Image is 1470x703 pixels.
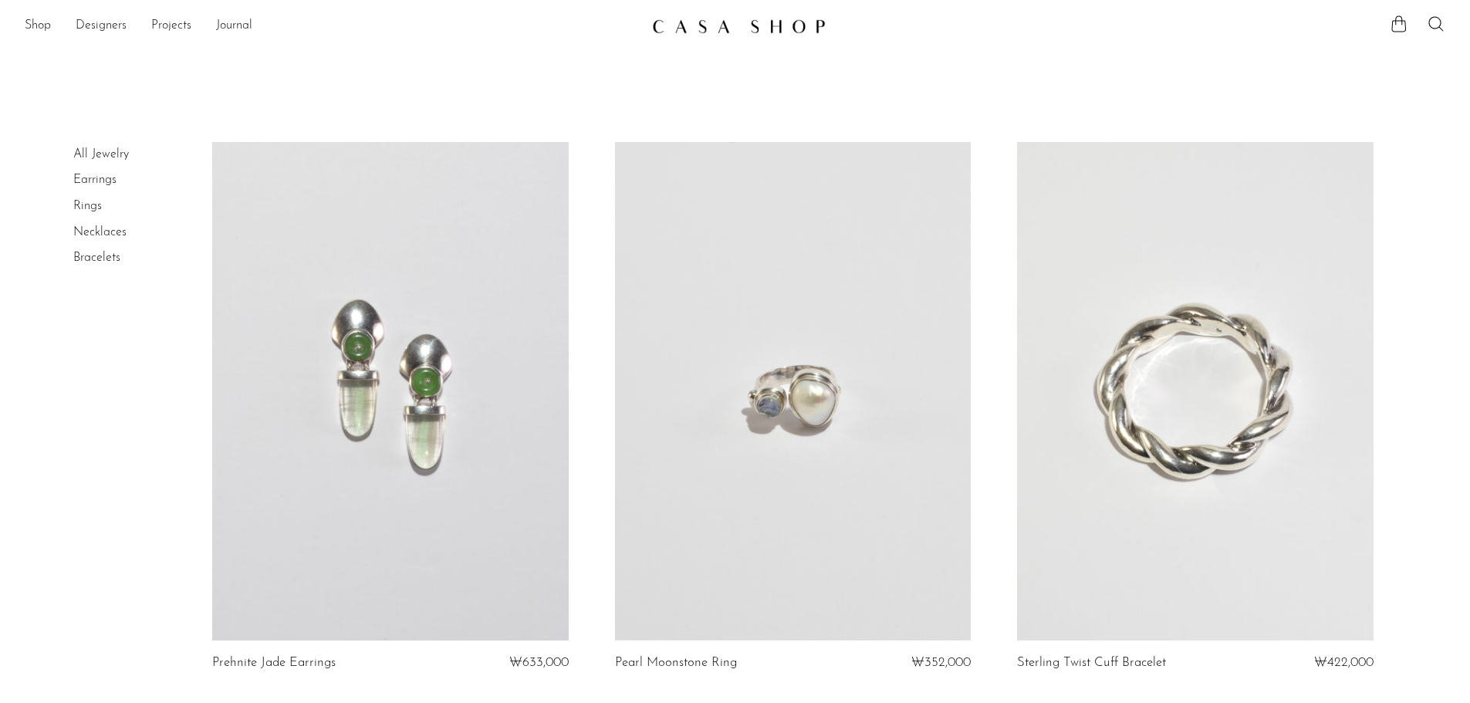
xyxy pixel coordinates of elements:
[76,16,127,36] a: Designers
[151,16,191,36] a: Projects
[25,16,51,36] a: Shop
[509,656,569,669] span: ₩633,000
[615,656,737,670] a: Pearl Moonstone Ring
[1017,656,1166,670] a: Sterling Twist Cuff Bracelet
[216,16,252,36] a: Journal
[73,200,102,212] a: Rings
[911,656,971,669] span: ₩352,000
[25,13,640,39] ul: NEW HEADER MENU
[73,252,120,264] a: Bracelets
[73,226,127,238] a: Necklaces
[73,174,117,186] a: Earrings
[212,656,336,670] a: Prehnite Jade Earrings
[1314,656,1374,669] span: ₩422,000
[25,13,640,39] nav: Desktop navigation
[73,148,129,161] a: All Jewelry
